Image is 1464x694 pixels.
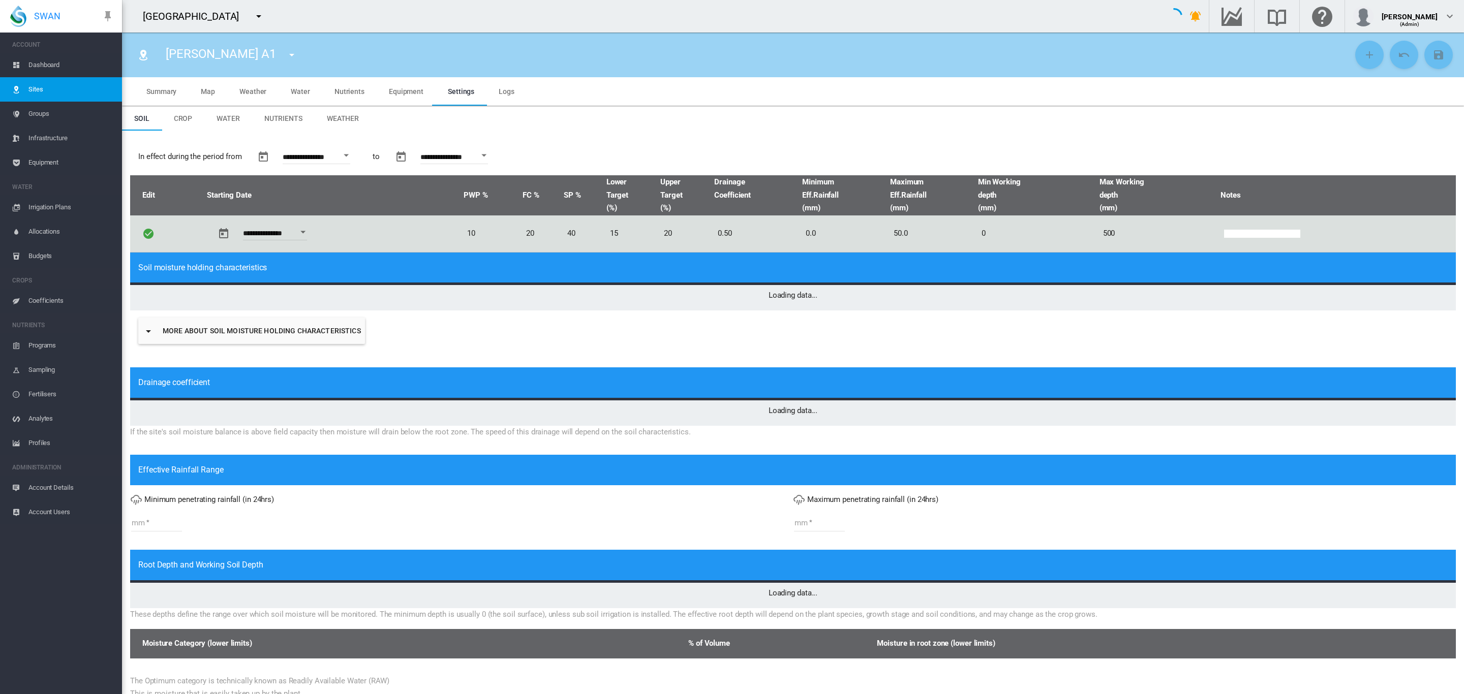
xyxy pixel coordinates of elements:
span: NUTRIENTS [12,317,114,333]
input: Enter Date [283,153,350,164]
button: Open calendar [337,146,355,165]
span: Water [291,87,310,96]
md-icon: Search the knowledge base [1265,10,1289,22]
span: Edit [142,189,202,202]
td: 0.50 [714,215,802,253]
span: Soil [134,114,149,122]
th: % of Volume [688,629,876,658]
span: Loading data... [765,584,822,602]
span: Root Depth and Working Soil Depth [138,560,263,570]
button: md-calendar [213,224,234,244]
md-icon: icon-undo [1398,49,1410,61]
span: ADMINISTRATION [12,459,114,476]
span: Equipment [28,150,114,175]
span: Notes [1221,189,1417,202]
span: Starting Date [207,189,463,202]
td: 500 [1099,215,1221,253]
md-icon: Go to the Data Hub [1219,10,1244,22]
img: SWAN-Landscape-Logo-Colour-drop.png [10,6,26,27]
span: Allocations [28,219,114,244]
span: Account Users [28,500,114,524]
md-icon: icon-chevron-down [1444,10,1456,22]
span: Logs [499,87,514,96]
th: Moisture Category (lower limits) [130,629,688,658]
button: Open calendar [475,146,493,165]
button: Click to go to list of Sites [133,45,154,65]
span: Minimum penetrating rainfall (in 24hrs) [144,495,274,504]
button: Save Changes [1424,41,1453,69]
button: icon-menu-down [249,6,269,26]
button: Open calendar [294,223,312,241]
span: Sampling [28,358,114,382]
span: Maximum penetrating rainfall (in 24hrs) [807,495,938,504]
span: Infrastructure [28,126,114,150]
span: Profiles [28,431,114,455]
div: If the site's soil moisture balance is above field capacity then moisture will drain below the ro... [130,426,1456,455]
button: icon-menu-down [282,45,302,65]
th: Moisture in root zone (lower limits) [876,629,1456,658]
span: Saturation Point [564,189,605,202]
div: [PERSON_NAME] [1382,8,1438,18]
span: Map [201,87,215,96]
tr: Enter Date Open calendar 10 20 40 15 20 0.50 0.0 50.0 0 500 [130,215,1456,253]
md-icon: icon-weather-pouring [793,494,805,506]
md-icon: icon-content-save [1432,49,1445,61]
div: [GEOGRAPHIC_DATA] [143,9,248,23]
span: Crop [174,114,193,122]
span: Upper Target (%) [660,176,713,215]
md-icon: icon-menu-down [253,10,265,22]
img: profile.jpg [1353,6,1374,26]
span: (Admin) [1400,21,1420,27]
span: Sites [28,77,114,102]
td: 40 [563,215,605,253]
span: Lower Target (%) [606,176,659,215]
span: Irrigation Plans [28,195,114,219]
span: Effective Rainfall Range [138,465,224,475]
span: Drainage Coefficient [714,176,801,215]
span: Loading data... [765,402,822,419]
span: Analytes [28,406,114,431]
td: 20 [522,215,563,253]
span: Loading data... [765,287,822,304]
span: Minimum Eff.Rainfall (mm) [802,176,889,215]
span: Groups [28,102,114,126]
span: Max Working depth (mm) [1100,176,1150,215]
span: SWAN [34,10,60,22]
span: In effect during the period from [138,150,242,164]
span: Weather [239,87,266,96]
span: Water [217,114,240,122]
span: ACCOUNT [12,37,114,53]
span: Nutrients [334,87,364,96]
span: Permanent Wilting Point [464,189,522,202]
span: Field Capacity [523,189,563,202]
md-icon: Click here for help [1310,10,1334,22]
span: Settings [448,87,474,96]
input: Enter Date [420,153,488,164]
span: Account Details [28,476,114,500]
span: Drainage coefficient [138,377,210,387]
div: These depths define the range over which soil moisture will be monitored. The minimum depth is us... [130,608,1456,621]
span: Budgets [28,244,114,268]
button: Add New Setting [1355,41,1384,69]
md-icon: icon-weather-pouring [130,494,142,506]
md-icon: icon-plus [1363,49,1376,61]
button: md-calendar [391,147,411,167]
span: to [373,150,380,164]
span: Soil moisture holding characteristics [138,263,267,272]
md-icon: icon-menu-down [286,49,298,61]
button: icon-bell-ring [1185,6,1206,26]
md-icon: icon-pin [102,10,114,22]
input: Enter Date [243,230,307,240]
span: Min Working depth (mm) [978,176,1029,215]
span: Weather [327,114,359,122]
span: Equipment [389,87,423,96]
button: icon-menu-downMore about soil moisture holding characteristics [138,318,365,344]
span: Dashboard [28,53,114,77]
td: 15 [606,215,660,253]
span: Programs [28,333,114,358]
span: CROPS [12,272,114,289]
span: Maximum Eff.Rainfall (mm) [890,176,977,215]
span: [PERSON_NAME] A1 [166,47,276,61]
span: Nutrients [264,114,302,122]
span: WATER [12,179,114,195]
